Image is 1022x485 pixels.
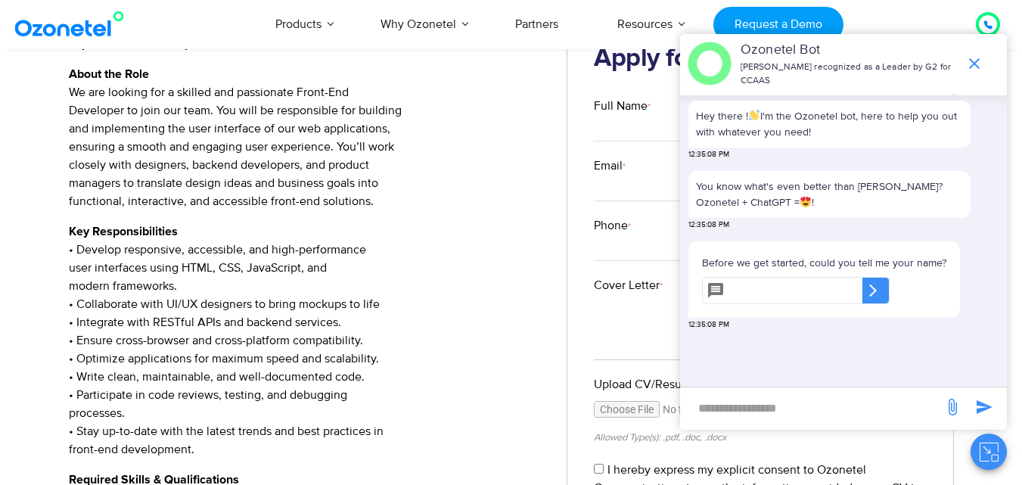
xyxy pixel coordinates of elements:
p: [PERSON_NAME] recognized as a Leader by G2 for CCAAS [741,61,958,88]
label: Full Name [594,97,927,115]
label: Phone [594,216,927,235]
label: Email [594,157,927,175]
img: header [688,42,732,85]
a: Request a Demo [713,7,843,42]
span: end chat or minimize [959,48,989,79]
span: send message [969,392,999,422]
p: Hey there ! I'm the Ozonetel bot, here to help you out with whatever you need! [696,108,963,140]
span: send message [937,392,968,422]
img: 👋 [749,110,760,121]
label: Cover Letter [594,276,927,294]
p: Ozonetel Bot [741,40,958,61]
span: 12:35:08 PM [688,319,729,331]
strong: About the Role [69,68,149,80]
strong: Key Responsibilities [69,225,178,238]
p: We are looking for a skilled and passionate Front-End Developer to join our team. You will be res... [69,65,545,210]
span: 12:35:08 PM [688,149,729,160]
p: • Develop responsive, accessible, and high-performance user interfaces using HTML, CSS, JavaScrip... [69,222,545,459]
span: 12:35:08 PM [688,219,729,231]
p: You know what's even better than [PERSON_NAME]? Ozonetel + ChatGPT = ! [696,179,963,210]
button: Close chat [971,434,1007,470]
small: Allowed Type(s): .pdf, .doc, .docx [594,431,726,443]
h2: Apply for this position [594,44,927,74]
label: Upload CV/Resume [594,375,927,393]
p: Before we get started, could you tell me your name? [702,255,946,271]
div: new-msg-input [688,395,936,422]
img: 😍 [800,197,811,207]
